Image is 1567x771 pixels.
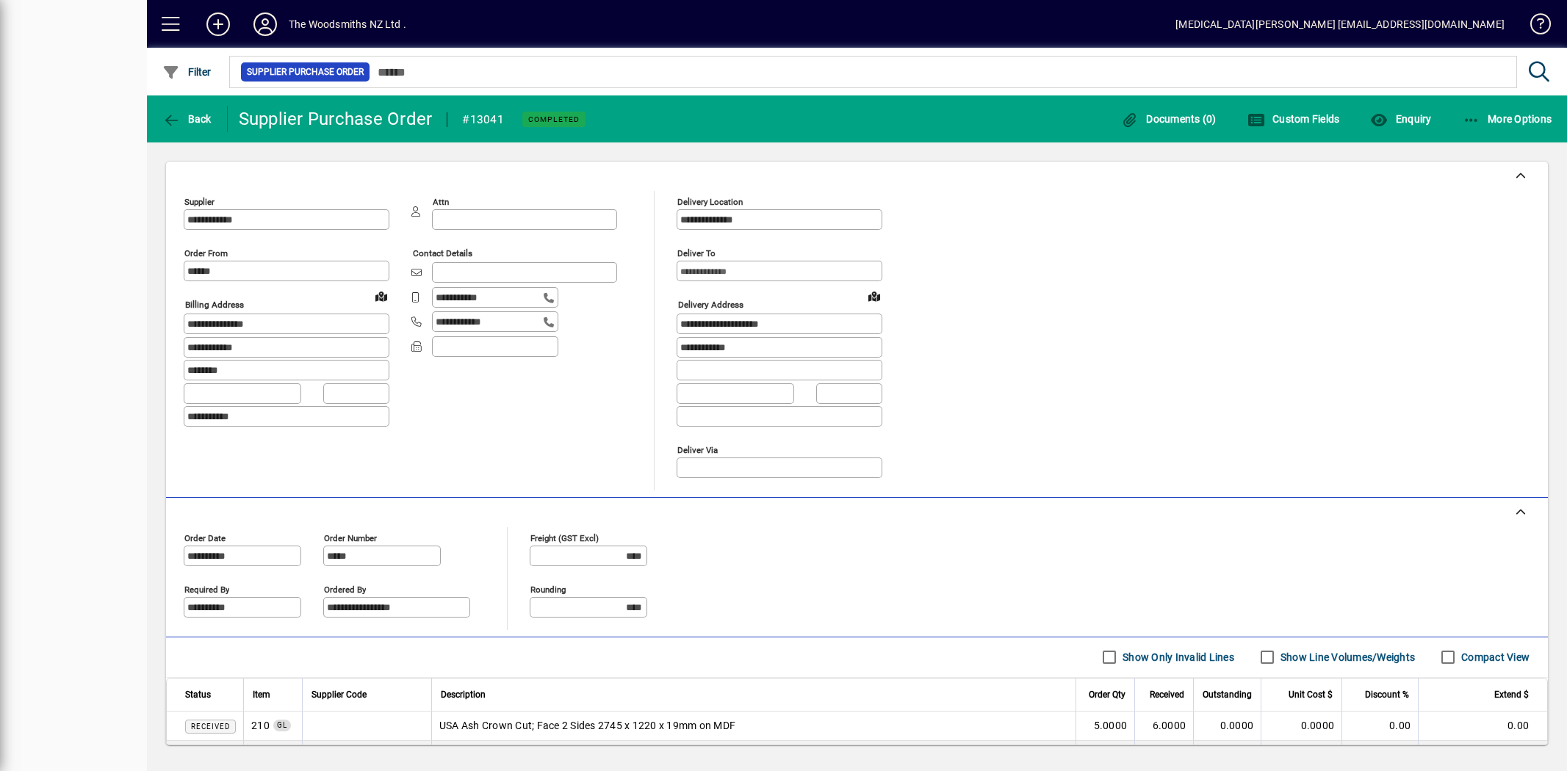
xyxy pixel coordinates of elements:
[247,65,364,79] span: Supplier Purchase Order
[1418,741,1547,770] td: 0.00
[159,59,215,85] button: Filter
[1247,113,1340,125] span: Custom Fields
[1261,741,1341,770] td: 0.0000
[677,444,718,455] mat-label: Deliver via
[1175,12,1505,36] div: [MEDICAL_DATA][PERSON_NAME] [EMAIL_ADDRESS][DOMAIN_NAME]
[1089,687,1125,703] span: Order Qty
[195,11,242,37] button: Add
[530,532,599,543] mat-label: Freight (GST excl)
[324,584,366,594] mat-label: Ordered by
[441,687,486,703] span: Description
[1341,741,1418,770] td: 0.00
[1458,650,1530,665] label: Compact View
[289,12,406,36] div: The Woodsmiths NZ Ltd .
[1463,113,1552,125] span: More Options
[1289,687,1333,703] span: Unit Cost $
[1459,106,1556,132] button: More Options
[1117,106,1220,132] button: Documents (0)
[677,197,743,207] mat-label: Delivery Location
[1134,712,1193,741] td: 6.0000
[462,108,504,131] div: #13041
[1120,650,1234,665] label: Show Only Invalid Lines
[1341,712,1418,741] td: 0.00
[239,107,433,131] div: Supplier Purchase Order
[162,113,212,125] span: Back
[185,687,211,703] span: Status
[1494,687,1529,703] span: Extend $
[1150,687,1184,703] span: Received
[1193,741,1261,770] td: 0.0000
[1365,687,1409,703] span: Discount %
[862,284,886,308] a: View on map
[1278,650,1415,665] label: Show Line Volumes/Weights
[311,687,367,703] span: Supplier Code
[277,721,287,729] span: GL
[1519,3,1549,51] a: Knowledge Base
[1134,741,1193,770] td: 6.0000
[184,532,226,543] mat-label: Order date
[1418,712,1547,741] td: 0.00
[1366,106,1435,132] button: Enquiry
[184,248,228,258] mat-label: Order from
[253,687,270,703] span: Item
[1261,712,1341,741] td: 0.0000
[530,584,566,594] mat-label: Rounding
[1370,113,1431,125] span: Enquiry
[324,532,377,543] mat-label: Order number
[1076,712,1134,741] td: 5.0000
[1244,106,1344,132] button: Custom Fields
[433,197,449,207] mat-label: Attn
[528,115,580,124] span: Completed
[1076,741,1134,770] td: 2.0000
[677,248,716,258] mat-label: Deliver To
[251,718,270,733] span: Purchases
[1193,712,1261,741] td: 0.0000
[159,106,215,132] button: Back
[1121,113,1217,125] span: Documents (0)
[147,106,228,132] app-page-header-button: Back
[370,284,393,308] a: View on map
[242,11,289,37] button: Profile
[162,66,212,78] span: Filter
[191,723,230,731] span: Received
[184,584,229,594] mat-label: Required by
[1203,687,1252,703] span: Outstanding
[184,197,215,207] mat-label: Supplier
[439,718,735,733] span: USA Ash Crown Cut; Face 2 Sides 2745 x 1220 x 19mm on MDF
